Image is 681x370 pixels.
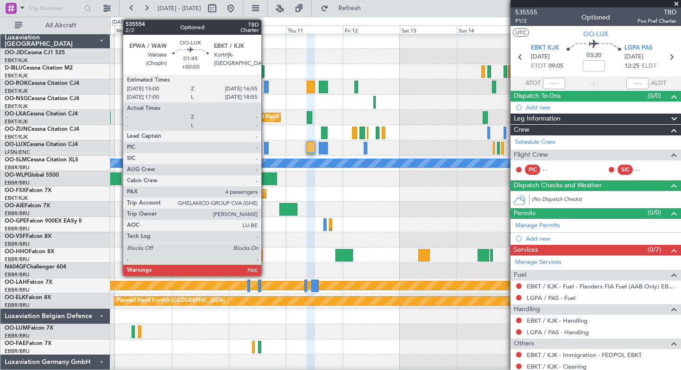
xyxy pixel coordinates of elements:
[5,348,30,355] a: EBBR/BRU
[624,62,639,71] span: 12:25
[400,26,457,34] div: Sat 13
[515,7,537,17] span: 535555
[133,187,241,201] div: Planned Maint Kortrijk-[GEOGRAPHIC_DATA]
[5,210,30,217] a: EBBR/BRU
[5,127,28,132] span: OO-ZUN
[245,110,353,124] div: Planned Maint Kortrijk-[GEOGRAPHIC_DATA]
[648,245,661,255] span: (0/7)
[532,196,681,205] div: (No Dispatch Checks)
[5,234,51,239] a: OO-VSFFalcon 8X
[527,294,575,302] a: LGPA / PAS - Fuel
[648,91,661,101] span: (0/0)
[5,57,28,64] a: EBKT/KJK
[457,26,514,34] div: Sun 14
[5,295,51,300] a: OO-ELKFalcon 8X
[5,218,26,224] span: OO-GPE
[5,332,30,339] a: EBBR/BRU
[5,271,30,278] a: EBBR/BRU
[5,280,27,285] span: OO-LAH
[5,203,50,209] a: OO-AIEFalcon 7X
[637,17,676,25] span: Pos Pref Charter
[5,50,65,56] a: OO-JIDCessna CJ1 525
[5,142,78,147] a: OO-LUXCessna Citation CJ4
[514,270,526,281] span: Fuel
[514,208,536,219] span: Permits
[5,325,53,331] a: OO-LUMFalcon 7X
[5,172,27,178] span: OO-WLP
[5,111,26,117] span: OO-LXA
[5,65,23,71] span: D-IBLU
[5,65,73,71] a: D-IBLUCessna Citation M2
[514,245,538,255] span: Services
[5,256,30,263] a: EBBR/BRU
[514,338,534,349] span: Others
[527,282,676,290] a: EBKT / KJK - Fuel - Flanders FIA Fuel (AAB Only) EBKT / KJK
[549,62,563,71] span: 09:05
[531,44,559,53] span: EBKT KJK
[515,258,561,267] a: Manage Services
[5,249,29,255] span: OO-HHO
[286,26,343,34] div: Thu 11
[514,180,602,191] span: Dispatch Checks and Weather
[618,165,633,175] div: SIC
[172,26,229,34] div: Tue 9
[5,96,28,102] span: OO-NSG
[5,203,25,209] span: OO-AIE
[642,62,656,71] span: ELDT
[5,188,51,193] a: OO-FSXFalcon 7X
[624,44,652,53] span: LGPA PAS
[114,26,171,34] div: Mon 8
[5,149,30,156] a: LFSN/ENC
[514,125,530,135] span: Crew
[5,127,79,132] a: OO-ZUNCessna Citation CJ4
[5,179,30,186] a: EBBR/BRU
[5,225,30,232] a: EBBR/BRU
[527,317,587,325] a: EBKT / KJK - Handling
[531,52,550,62] span: [DATE]
[527,351,642,359] a: EBKT / KJK - Immigration - FEDPOL EBKT
[5,72,28,79] a: EBKT/KJK
[581,13,610,22] div: Optioned
[526,103,676,111] div: Add new
[5,157,78,163] a: OO-SLMCessna Citation XLS
[651,79,666,88] span: ALDT
[330,5,369,12] span: Refresh
[24,22,98,29] span: All Aircraft
[648,208,661,217] span: (0/0)
[514,114,561,124] span: Leg Information
[5,302,30,309] a: EBBR/BRU
[5,188,26,193] span: OO-FSX
[515,138,555,147] a: Schedule Crew
[5,118,28,125] a: EBKT/KJK
[526,235,676,242] div: Add new
[5,249,54,255] a: OO-HHOFalcon 8X
[5,81,28,86] span: OO-ROK
[117,294,225,308] div: Planned Maint Kortrijk-[GEOGRAPHIC_DATA]
[5,96,79,102] a: OO-NSGCessna Citation CJ4
[525,165,540,175] div: PIC
[5,280,52,285] a: OO-LAHFalcon 7X
[5,287,30,293] a: EBBR/BRU
[515,221,560,230] a: Manage Permits
[514,150,548,160] span: Flight Crew
[5,50,24,56] span: OO-JID
[5,164,30,171] a: EBBR/BRU
[158,4,201,13] span: [DATE] - [DATE]
[5,195,28,202] a: EBKT/KJK
[514,304,540,315] span: Handling
[5,81,79,86] a: OO-ROKCessna Citation CJ4
[542,166,563,174] div: - -
[5,295,25,300] span: OO-ELK
[5,142,26,147] span: OO-LUX
[229,26,286,34] div: Wed 10
[5,264,66,270] a: N604GFChallenger 604
[5,234,26,239] span: OO-VSF
[586,51,601,60] span: 03:20
[5,341,26,346] span: OO-FAE
[316,1,372,16] button: Refresh
[531,62,546,71] span: ETOT
[5,103,28,110] a: EBKT/KJK
[5,88,28,95] a: EBKT/KJK
[5,157,27,163] span: OO-SLM
[525,79,541,88] span: ATOT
